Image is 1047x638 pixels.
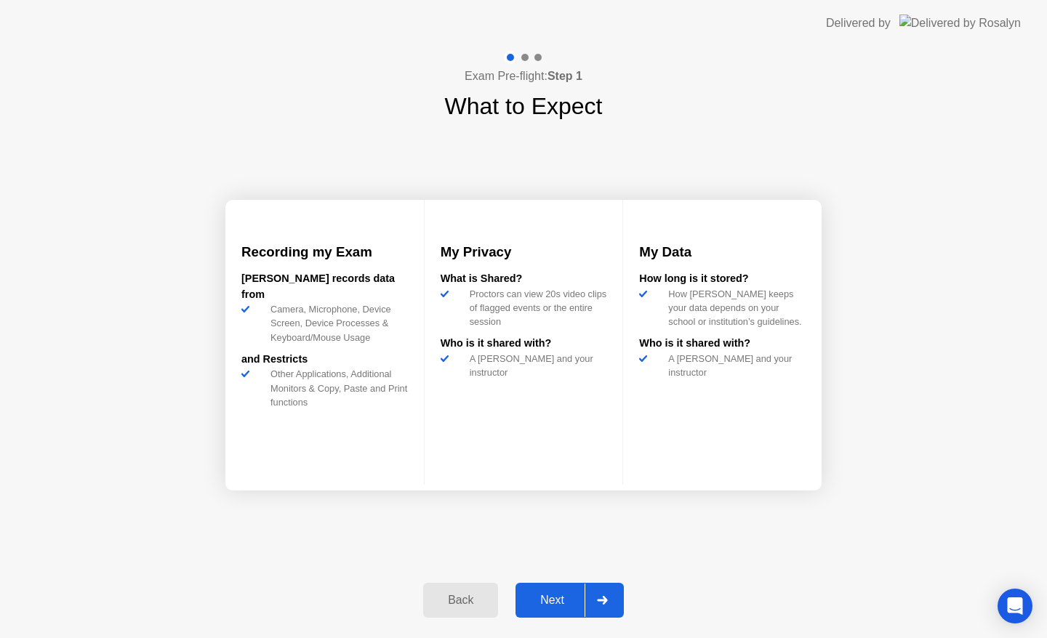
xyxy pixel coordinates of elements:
img: Delivered by Rosalyn [899,15,1021,31]
div: Open Intercom Messenger [998,589,1032,623]
h3: My Data [639,242,806,262]
div: How long is it stored? [639,271,806,287]
div: [PERSON_NAME] records data from [241,271,408,302]
div: What is Shared? [441,271,607,287]
button: Back [423,583,498,618]
h3: Recording my Exam [241,242,408,262]
div: and Restricts [241,352,408,368]
div: A [PERSON_NAME] and your instructor [662,352,806,379]
h1: What to Expect [445,89,603,124]
div: A [PERSON_NAME] and your instructor [464,352,607,379]
b: Step 1 [547,70,582,82]
button: Next [516,583,624,618]
div: Other Applications, Additional Monitors & Copy, Paste and Print functions [265,367,408,409]
div: Proctors can view 20s video clips of flagged events or the entire session [464,287,607,329]
h3: My Privacy [441,242,607,262]
div: Back [428,594,494,607]
h4: Exam Pre-flight: [465,68,582,85]
div: How [PERSON_NAME] keeps your data depends on your school or institution’s guidelines. [662,287,806,329]
div: Next [520,594,585,607]
div: Camera, Microphone, Device Screen, Device Processes & Keyboard/Mouse Usage [265,302,408,344]
div: Who is it shared with? [441,336,607,352]
div: Delivered by [826,15,891,32]
div: Who is it shared with? [639,336,806,352]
